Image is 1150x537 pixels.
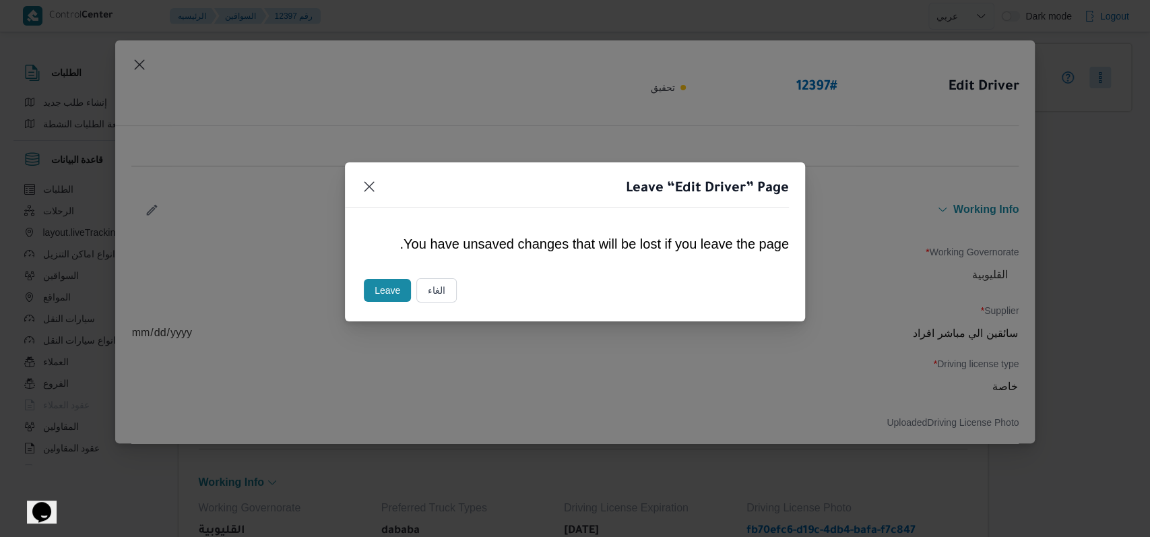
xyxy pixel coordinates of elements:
iframe: chat widget [13,483,57,524]
p: You have unsaved changes that will be lost if you leave the page. [361,236,789,252]
button: الغاء [416,278,457,303]
button: Leave [364,279,411,302]
header: Leave “Edit Driver” Page [329,179,789,208]
button: Closes this modal window [361,179,377,195]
